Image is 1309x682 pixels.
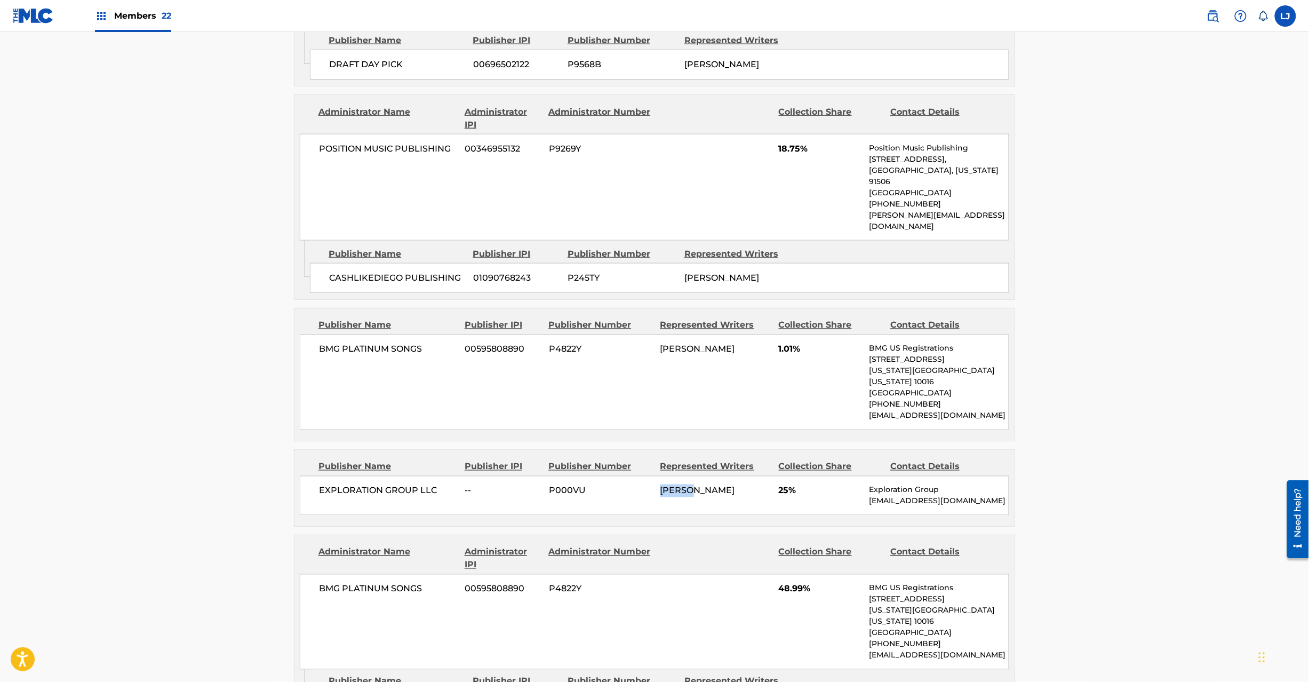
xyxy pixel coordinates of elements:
[869,343,1009,354] p: BMG US Registrations
[1259,641,1265,673] div: Drag
[114,10,171,22] span: Members
[684,273,759,283] span: [PERSON_NAME]
[548,106,652,131] div: Administrator Number
[329,272,465,284] span: CASHLIKEDIEGO PUBLISHING
[162,11,171,21] span: 22
[684,59,759,69] span: [PERSON_NAME]
[465,546,540,572] div: Administrator IPI
[318,546,457,572] div: Administrator Name
[890,319,994,332] div: Contact Details
[660,319,771,332] div: Represented Writers
[568,248,676,260] div: Publisher Number
[869,605,1009,628] p: [US_STATE][GEOGRAPHIC_DATA][US_STATE] 10016
[779,546,882,572] div: Collection Share
[869,388,1009,399] p: [GEOGRAPHIC_DATA]
[318,319,457,332] div: Publisher Name
[329,58,465,71] span: DRAFT DAY PICK
[473,34,560,47] div: Publisher IPI
[684,34,793,47] div: Represented Writers
[465,106,540,131] div: Administrator IPI
[869,165,1009,187] p: [GEOGRAPHIC_DATA], [US_STATE] 91506
[329,248,465,260] div: Publisher Name
[465,142,541,155] span: 00346955132
[779,319,882,332] div: Collection Share
[869,399,1009,410] p: [PHONE_NUMBER]
[869,187,1009,199] p: [GEOGRAPHIC_DATA]
[779,485,861,497] span: 25%
[568,272,676,284] span: P245TY
[869,628,1009,639] p: [GEOGRAPHIC_DATA]
[319,142,457,155] span: POSITION MUSIC PUBLISHING
[1258,11,1268,21] div: Notifications
[549,142,652,155] span: P9269Y
[473,272,560,284] span: 01090768243
[329,34,465,47] div: Publisher Name
[660,461,771,473] div: Represented Writers
[869,142,1009,154] p: Position Music Publishing
[660,486,735,496] span: [PERSON_NAME]
[869,639,1009,650] p: [PHONE_NUMBER]
[890,461,994,473] div: Contact Details
[465,319,540,332] div: Publisher IPI
[318,106,457,131] div: Administrator Name
[465,485,541,497] span: --
[869,410,1009,422] p: [EMAIL_ADDRESS][DOMAIN_NAME]
[1207,10,1219,22] img: search
[473,248,560,260] div: Publisher IPI
[1202,5,1224,27] a: Public Search
[1275,5,1296,27] div: User Menu
[95,10,108,22] img: Top Rightsholders
[869,354,1009,366] p: [STREET_ADDRESS]
[869,650,1009,661] p: [EMAIL_ADDRESS][DOMAIN_NAME]
[779,343,861,356] span: 1.01%
[568,34,676,47] div: Publisher Number
[549,343,652,356] span: P4822Y
[13,8,54,23] img: MLC Logo
[465,583,541,596] span: 00595808890
[779,106,882,131] div: Collection Share
[684,248,793,260] div: Represented Writers
[1279,477,1309,562] iframe: Resource Center
[779,142,861,155] span: 18.75%
[779,583,861,596] span: 48.99%
[319,485,457,497] span: EXPLORATION GROUP LLC
[473,58,560,71] span: 00696502122
[869,154,1009,165] p: [STREET_ADDRESS],
[869,594,1009,605] p: [STREET_ADDRESS]
[465,461,540,473] div: Publisher IPI
[549,583,652,596] span: P4822Y
[319,343,457,356] span: BMG PLATINUM SONGS
[548,546,652,572] div: Administrator Number
[869,366,1009,388] p: [US_STATE][GEOGRAPHIC_DATA][US_STATE] 10016
[869,583,1009,594] p: BMG US Registrations
[568,58,676,71] span: P9568B
[890,546,994,572] div: Contact Details
[549,485,652,497] span: P000VU
[1234,10,1247,22] img: help
[1256,631,1309,682] iframe: Chat Widget
[869,199,1009,210] p: [PHONE_NUMBER]
[779,461,882,473] div: Collection Share
[548,461,652,473] div: Publisher Number
[548,319,652,332] div: Publisher Number
[869,485,1009,496] p: Exploration Group
[660,344,735,354] span: [PERSON_NAME]
[318,461,457,473] div: Publisher Name
[1230,5,1251,27] div: Help
[319,583,457,596] span: BMG PLATINUM SONGS
[869,210,1009,232] p: [PERSON_NAME][EMAIL_ADDRESS][DOMAIN_NAME]
[465,343,541,356] span: 00595808890
[890,106,994,131] div: Contact Details
[869,496,1009,507] p: [EMAIL_ADDRESS][DOMAIN_NAME]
